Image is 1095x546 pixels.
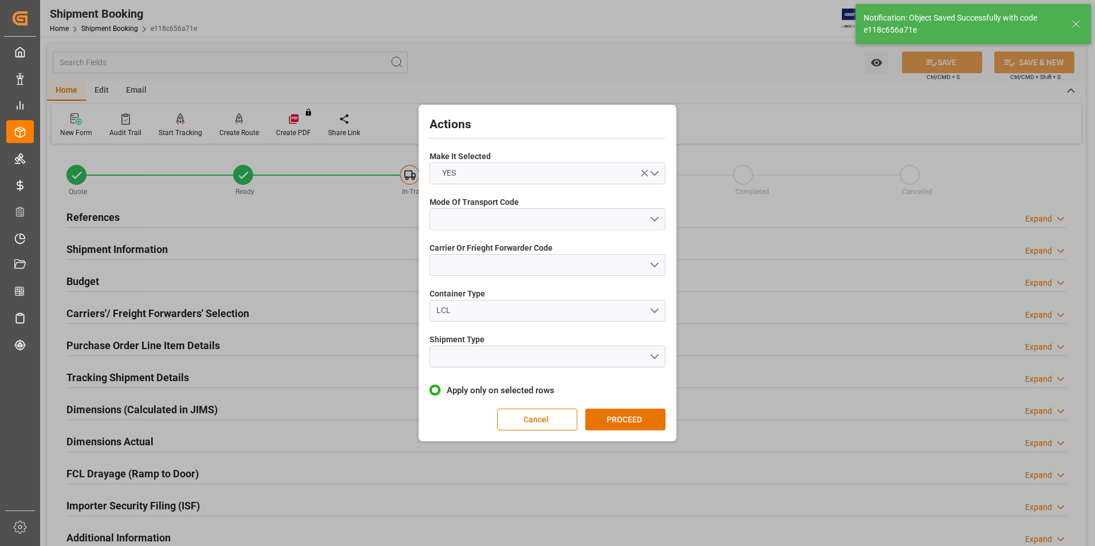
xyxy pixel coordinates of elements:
[430,116,665,134] h2: Actions
[436,304,649,316] div: LCL
[430,163,665,184] button: open menu
[585,409,665,430] button: PROCEED
[430,288,485,300] span: Container Type
[430,242,553,254] span: Carrier Or Frieght Forwarder Code
[430,300,665,322] button: open menu
[864,12,1061,36] div: Notification: Object Saved Successfully with code e118c656a71e
[430,196,519,208] span: Mode Of Transport Code
[497,409,577,430] button: Cancel
[430,254,665,276] button: open menu
[430,151,491,163] span: Make It Selected
[430,346,665,367] button: open menu
[430,334,485,346] span: Shipment Type
[430,383,665,397] label: Apply only on selected rows
[436,167,462,179] span: YES
[430,208,665,230] button: open menu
